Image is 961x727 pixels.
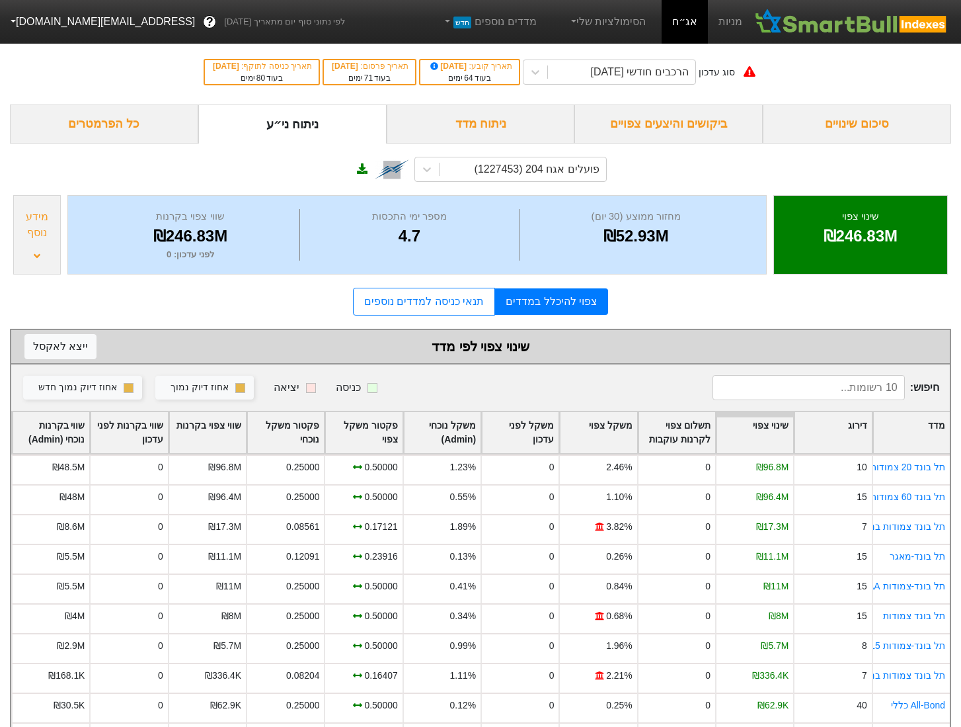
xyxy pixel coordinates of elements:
[870,492,945,502] a: תל בונד 60 צמודות
[158,550,163,564] div: 0
[705,669,711,683] div: 0
[699,65,735,79] div: סוג עדכון
[158,669,163,683] div: 0
[549,579,555,593] div: 0
[375,152,409,187] img: tase link
[857,460,866,474] div: 10
[450,579,476,593] div: 0.41%
[57,550,85,564] div: ₪5.5M
[761,639,788,653] div: ₪5.7M
[862,639,867,653] div: 8
[332,62,360,71] span: [DATE]
[757,699,788,712] div: ₪62.9K
[606,669,632,683] div: 2.21%
[24,334,96,359] button: ייצא לאקסל
[450,699,476,712] div: 0.12%
[286,639,319,653] div: 0.25000
[769,609,788,623] div: ₪8M
[464,73,473,83] span: 64
[91,412,167,453] div: Toggle SortBy
[763,105,951,144] div: סיכום שינויים
[85,248,296,261] div: לפני עדכון : 0
[85,224,296,248] div: ₪246.83M
[286,520,319,534] div: 0.08561
[560,412,636,453] div: Toggle SortBy
[437,9,542,35] a: מדדים נוספיםחדש
[205,669,241,683] div: ₪336.4K
[873,412,950,453] div: Toggle SortBy
[756,550,789,564] div: ₪11.1M
[563,9,652,35] a: הסימולציות שלי
[171,380,229,395] div: אחוז דיוק נמוך
[638,412,715,453] div: Toggle SortBy
[65,609,85,623] div: ₪4M
[450,520,476,534] div: 1.89%
[790,224,931,248] div: ₪246.83M
[450,490,476,504] div: 0.55%
[712,375,939,400] span: חיפוש :
[13,412,89,453] div: Toggle SortBy
[325,412,402,453] div: Toggle SortBy
[752,669,788,683] div: ₪336.4K
[85,209,296,224] div: שווי צפוי בקרנות
[23,376,142,400] button: אחוז דיוק נמוך חדש
[57,579,85,593] div: ₪5.5M
[549,669,555,683] div: 0
[208,550,241,564] div: ₪11.1M
[606,699,632,712] div: 0.25%
[57,639,85,653] div: ₪2.9M
[364,669,397,683] div: 0.16407
[158,460,163,474] div: 0
[574,105,763,144] div: ביקושים והיצעים צפויים
[364,639,397,653] div: 0.50000
[336,380,361,396] div: כניסה
[857,609,866,623] div: 15
[606,579,632,593] div: 0.84%
[549,699,555,712] div: 0
[54,699,85,712] div: ₪30.5K
[705,460,711,474] div: 0
[286,609,319,623] div: 0.25000
[523,209,750,224] div: מחזור ממוצע (30 יום)
[57,520,85,534] div: ₪8.6M
[857,490,866,504] div: 15
[794,412,871,453] div: Toggle SortBy
[211,60,312,72] div: תאריך כניסה לתוקף :
[482,412,558,453] div: Toggle SortBy
[10,105,198,144] div: כל הפרמטרים
[158,699,163,712] div: 0
[158,520,163,534] div: 0
[857,699,866,712] div: 40
[716,412,793,453] div: Toggle SortBy
[891,700,945,710] a: All-Bond כללי
[705,609,711,623] div: 0
[847,581,945,591] a: תל בונד-צמודות AA-AAA
[883,611,945,621] a: תל בונד צמודות
[756,490,789,504] div: ₪96.4M
[705,520,711,534] div: 0
[387,105,575,144] div: ניתוח מדד
[450,669,476,683] div: 1.11%
[475,161,599,177] div: פועלים אגח 204 (1227453)
[495,288,608,315] a: צפוי להיכלל במדדים
[857,670,945,681] a: תל בונד צמודות בנקים
[606,460,632,474] div: 2.46%
[211,72,312,84] div: בעוד ימים
[523,224,750,248] div: ₪52.93M
[606,639,632,653] div: 1.96%
[353,288,495,316] a: תנאי כניסה למדדים נוספים
[210,699,241,712] div: ₪62.9K
[158,609,163,623] div: 0
[549,609,555,623] div: 0
[17,209,57,241] div: מידע נוסף
[427,72,512,84] div: בעוד ימים
[364,73,373,83] span: 71
[158,639,163,653] div: 0
[606,550,632,564] div: 0.26%
[450,609,476,623] div: 0.34%
[286,579,319,593] div: 0.25000
[549,490,555,504] div: 0
[705,579,711,593] div: 0
[428,62,469,71] span: [DATE]
[206,13,213,31] span: ?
